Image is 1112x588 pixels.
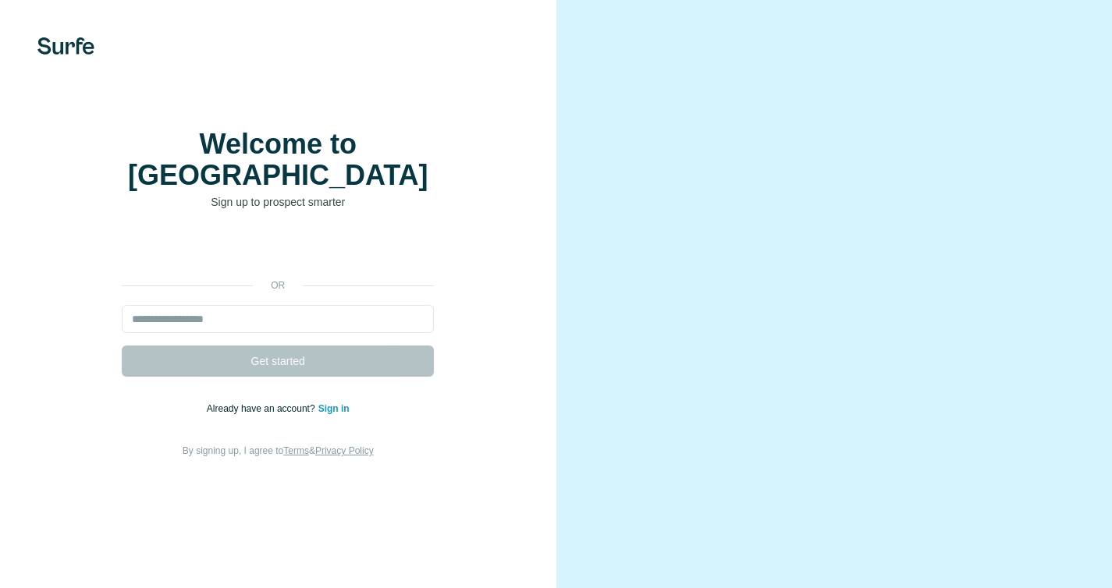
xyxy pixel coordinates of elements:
span: Already have an account? [207,403,318,414]
a: Terms [283,445,309,456]
img: Surfe's logo [37,37,94,55]
p: Sign up to prospect smarter [122,194,434,210]
p: or [253,278,303,292]
a: Privacy Policy [315,445,374,456]
a: Sign in [318,403,350,414]
h1: Welcome to [GEOGRAPHIC_DATA] [122,129,434,191]
iframe: Sign in with Google Button [114,233,442,267]
span: By signing up, I agree to & [183,445,374,456]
